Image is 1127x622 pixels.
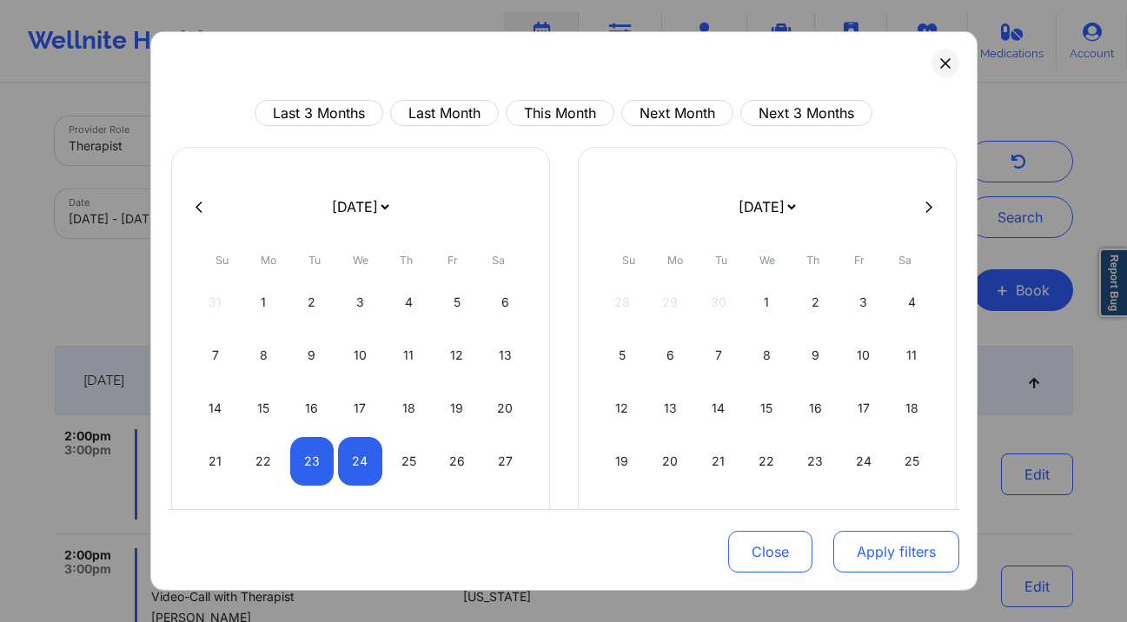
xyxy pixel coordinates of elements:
button: Next 3 Months [740,100,872,126]
div: Sat Oct 25 2025 [890,437,934,486]
abbr: Sunday [622,254,635,267]
div: Sat Sep 27 2025 [483,437,527,486]
div: Sat Oct 04 2025 [890,278,934,327]
abbr: Wednesday [759,254,775,267]
div: Wed Oct 29 2025 [745,490,789,539]
div: Sat Sep 06 2025 [483,278,527,327]
div: Mon Sep 22 2025 [242,437,286,486]
div: Thu Oct 09 2025 [793,331,838,380]
div: Wed Oct 15 2025 [745,384,789,433]
div: Thu Oct 02 2025 [793,278,838,327]
div: Thu Sep 18 2025 [387,384,431,433]
abbr: Tuesday [715,254,727,267]
div: Wed Sep 10 2025 [338,331,382,380]
div: Sat Oct 18 2025 [890,384,934,433]
abbr: Friday [854,254,865,267]
div: Tue Sep 23 2025 [290,437,335,486]
abbr: Thursday [806,254,819,267]
abbr: Monday [261,254,276,267]
div: Thu Sep 25 2025 [387,437,431,486]
div: Mon Sep 15 2025 [242,384,286,433]
div: Wed Oct 01 2025 [745,278,789,327]
div: Tue Oct 14 2025 [697,384,741,433]
div: Mon Oct 20 2025 [648,437,693,486]
div: Sun Sep 21 2025 [194,437,238,486]
button: Next Month [621,100,733,126]
abbr: Saturday [492,254,505,267]
div: Fri Oct 17 2025 [841,384,885,433]
div: Tue Sep 16 2025 [290,384,335,433]
div: Mon Sep 08 2025 [242,331,286,380]
div: Sun Oct 19 2025 [600,437,645,486]
div: Mon Oct 13 2025 [648,384,693,433]
abbr: Sunday [215,254,229,267]
abbr: Wednesday [353,254,368,267]
div: Fri Sep 19 2025 [434,384,479,433]
div: Thu Oct 16 2025 [793,384,838,433]
div: Sat Oct 11 2025 [890,331,934,380]
div: Wed Sep 03 2025 [338,278,382,327]
div: Sat Sep 13 2025 [483,331,527,380]
div: Sun Sep 07 2025 [194,331,238,380]
div: Fri Oct 31 2025 [841,490,885,539]
button: This Month [506,100,614,126]
div: Wed Sep 17 2025 [338,384,382,433]
abbr: Tuesday [308,254,321,267]
abbr: Thursday [400,254,413,267]
div: Sat Sep 20 2025 [483,384,527,433]
div: Sun Oct 05 2025 [600,331,645,380]
div: Mon Oct 27 2025 [648,490,693,539]
div: Fri Oct 10 2025 [841,331,885,380]
abbr: Monday [667,254,683,267]
div: Wed Oct 08 2025 [745,331,789,380]
div: Tue Oct 28 2025 [697,490,741,539]
div: Fri Oct 03 2025 [841,278,885,327]
abbr: Saturday [898,254,912,267]
div: Fri Sep 12 2025 [434,331,479,380]
div: Tue Sep 09 2025 [290,331,335,380]
div: Sun Sep 14 2025 [194,384,238,433]
div: Fri Sep 05 2025 [434,278,479,327]
div: Thu Oct 30 2025 [793,490,838,539]
div: Sun Oct 26 2025 [600,490,645,539]
div: Thu Sep 11 2025 [387,331,431,380]
button: Apply filters [833,531,959,572]
button: Last 3 Months [255,100,383,126]
div: Wed Oct 22 2025 [745,437,789,486]
button: Close [728,531,812,572]
div: Thu Oct 23 2025 [793,437,838,486]
div: Sun Sep 28 2025 [194,490,238,539]
abbr: Friday [447,254,458,267]
div: Fri Sep 26 2025 [434,437,479,486]
div: Mon Sep 29 2025 [242,490,286,539]
div: Tue Oct 21 2025 [697,437,741,486]
div: Tue Sep 02 2025 [290,278,335,327]
div: Wed Sep 24 2025 [338,437,382,486]
div: Fri Oct 24 2025 [841,437,885,486]
div: Thu Sep 04 2025 [387,278,431,327]
div: Mon Sep 01 2025 [242,278,286,327]
div: Sun Oct 12 2025 [600,384,645,433]
div: Tue Sep 30 2025 [290,490,335,539]
button: Last Month [390,100,499,126]
div: Tue Oct 07 2025 [697,331,741,380]
div: Mon Oct 06 2025 [648,331,693,380]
